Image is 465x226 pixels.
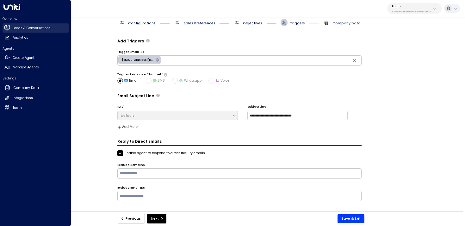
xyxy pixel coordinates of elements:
[3,63,69,72] a: Manage Agents
[3,76,69,81] h2: Settings
[3,94,69,103] a: Integrations
[183,21,215,26] span: Sales Preferences
[117,125,138,129] button: Add More
[117,38,144,44] h3: Add Triggers
[13,96,33,101] h2: Integrations
[117,93,154,99] h3: Email Subject Line
[290,21,305,26] span: Triggers
[13,26,51,31] h2: Leads & Conversations
[117,150,205,156] label: Enable agent to respond to direct inquiry emails
[3,53,69,62] a: Create Agent
[179,78,201,83] span: Whatsapp
[13,35,28,40] h2: Analytics
[243,21,262,26] span: Objectives
[117,105,125,109] label: ID(s)
[3,103,69,112] a: Team
[124,78,139,83] span: Email
[3,23,69,33] a: Leads & Conversations
[3,16,69,21] h2: Overview
[117,186,145,190] label: Exclude Email IDs
[3,33,69,42] a: Analytics
[3,46,69,51] h2: Agents
[117,163,145,167] label: Exclude Domains
[13,55,34,60] h2: Create Agent
[164,73,167,76] button: Select how the agent will reach out to leads after receiving a trigger email. If SMS is chosen bu...
[117,72,161,77] label: Trigger Response Channel
[387,3,442,14] button: Patche5119684-7cbb-4469-af7e-e9f84628bb31
[13,105,22,110] h2: Team
[350,56,358,64] button: Clear
[13,65,39,70] h2: Manage Agents
[117,50,144,54] label: Trigger Email IDs
[117,139,362,146] h3: Reply to Direct Emails
[332,21,361,26] span: Company Data
[118,214,145,223] button: Previous
[14,85,39,91] h2: Company Data
[392,4,431,8] p: Patch
[118,58,157,62] span: [EMAIL_ADDRESS][DOMAIN_NAME]
[3,83,69,93] a: Company Data
[118,56,161,64] div: [EMAIL_ADDRESS][DOMAIN_NAME]
[247,105,266,109] label: Subject Line
[156,93,160,99] span: Define the subject lines the agent should use when sending emails, customized for different trigg...
[153,78,165,83] span: SMS
[338,214,364,223] button: Save & Exit
[147,214,166,223] button: Next
[215,78,229,83] span: Voice
[128,21,156,26] span: Configurations
[392,10,431,13] p: e5119684-7cbb-4469-af7e-e9f84628bb31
